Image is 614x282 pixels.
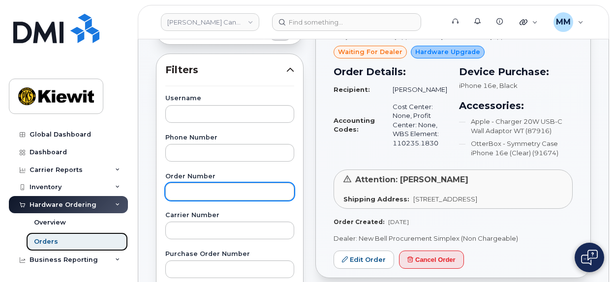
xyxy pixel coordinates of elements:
label: Purchase Order Number [165,251,294,257]
strong: Order Created: [334,218,384,226]
img: Open chat [581,250,598,265]
h3: Order Details: [334,64,447,79]
input: Find something... [272,13,421,31]
label: Order Number [165,173,294,180]
strong: Accounting Codes: [334,116,375,134]
span: Hardware Upgrade [415,47,480,56]
span: waiting for dealer [338,47,402,56]
span: [STREET_ADDRESS] [413,195,477,203]
label: Username [165,95,294,102]
label: Carrier Number [165,212,294,219]
li: Apple - Charger 20W USB-C Wall Adaptor WT (87916) [459,117,573,135]
span: iPhone 16e [459,82,496,89]
label: Phone Number [165,135,294,141]
strong: Shipping Address: [343,195,409,203]
div: Quicklinks [513,12,545,32]
span: , Black [496,82,518,89]
span: Filters [165,63,286,77]
h3: Accessories: [459,98,573,113]
button: Cancel Order [399,251,464,269]
strong: Recipient: [334,85,370,93]
span: [DATE] [388,218,409,226]
td: Cost Center: None, Profit Center: None, WBS Element: 110235.1830 [384,98,447,152]
li: OtterBox - Symmetry Case iPhone 16e (Clear) (91674) [459,139,573,157]
h3: Device Purchase: [459,64,573,79]
span: MM [556,16,571,28]
td: [PERSON_NAME] [384,81,447,98]
a: Edit Order [334,251,394,269]
span: Attention: [PERSON_NAME] [355,175,468,184]
div: Michael Manahan [547,12,590,32]
a: Kiewit Canada Inc [161,13,259,31]
p: Dealer: New Bell Procurement Simplex (Non Chargeable) [334,234,573,243]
